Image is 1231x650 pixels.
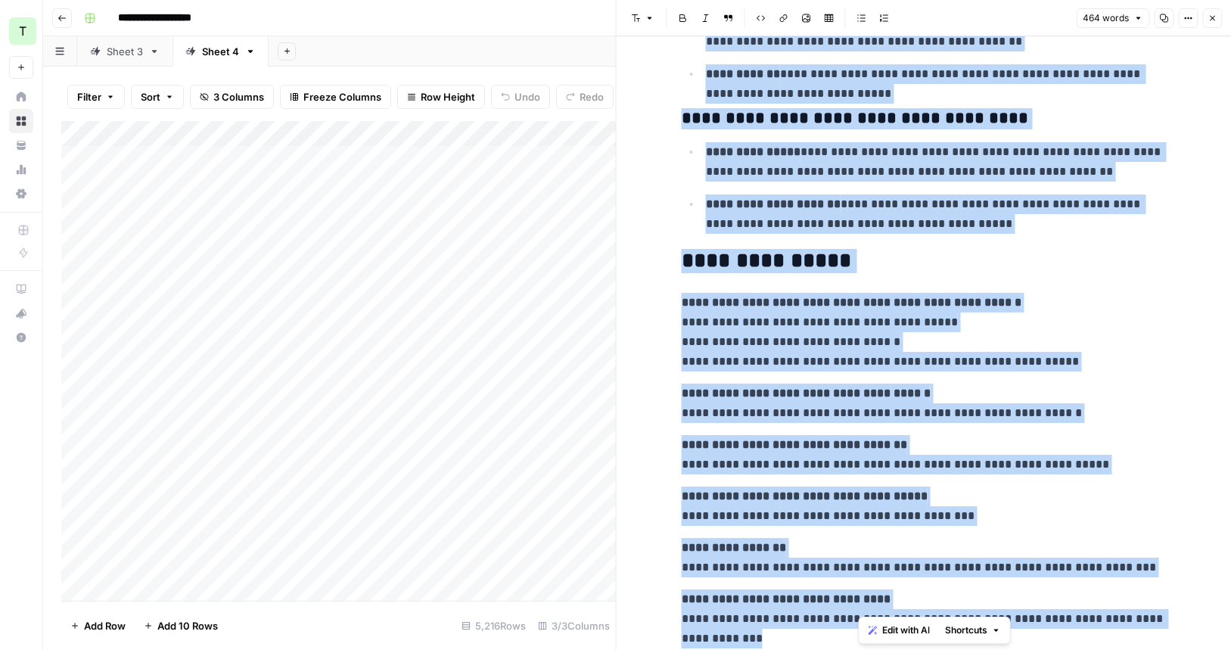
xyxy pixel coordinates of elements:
[491,85,550,109] button: Undo
[84,618,126,633] span: Add Row
[514,89,540,104] span: Undo
[945,624,987,637] span: Shortcuts
[135,614,227,638] button: Add 10 Rows
[303,89,381,104] span: Freeze Columns
[213,89,264,104] span: 3 Columns
[141,89,160,104] span: Sort
[9,12,33,50] button: Workspace: TY SEO Team
[1083,11,1129,25] span: 464 words
[173,36,269,67] a: Sheet 4
[863,620,936,640] button: Edit with AI
[580,89,604,104] span: Redo
[77,36,173,67] a: Sheet 3
[1076,8,1149,28] button: 464 words
[421,89,475,104] span: Row Height
[190,85,274,109] button: 3 Columns
[280,85,391,109] button: Freeze Columns
[10,302,33,325] div: What's new?
[9,133,33,157] a: Your Data
[939,620,1007,640] button: Shortcuts
[202,44,239,59] div: Sheet 4
[455,614,532,638] div: 5,216 Rows
[9,277,33,301] a: AirOps Academy
[157,618,218,633] span: Add 10 Rows
[882,624,930,637] span: Edit with AI
[61,614,135,638] button: Add Row
[77,89,101,104] span: Filter
[19,22,26,40] span: T
[9,85,33,109] a: Home
[9,109,33,133] a: Browse
[9,301,33,325] button: What's new?
[532,614,616,638] div: 3/3 Columns
[67,85,125,109] button: Filter
[107,44,143,59] div: Sheet 3
[9,157,33,182] a: Usage
[9,325,33,350] button: Help + Support
[131,85,184,109] button: Sort
[9,182,33,206] a: Settings
[556,85,614,109] button: Redo
[397,85,485,109] button: Row Height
